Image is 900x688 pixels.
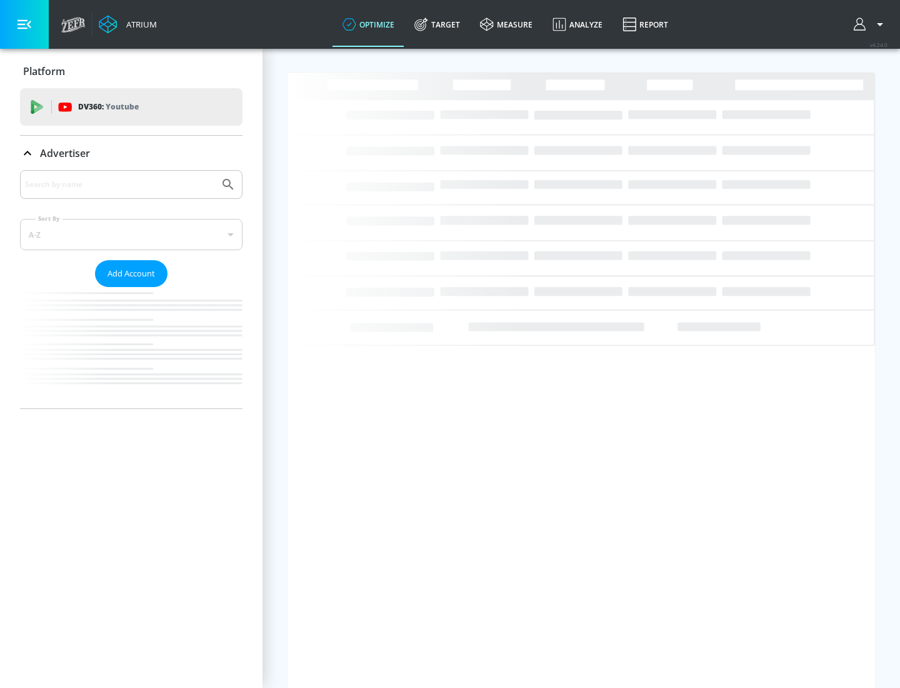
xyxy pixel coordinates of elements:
[20,54,242,89] div: Platform
[542,2,612,47] a: Analyze
[107,266,155,281] span: Add Account
[40,146,90,160] p: Advertiser
[20,88,242,126] div: DV360: Youtube
[332,2,404,47] a: optimize
[23,64,65,78] p: Platform
[106,100,139,113] p: Youtube
[20,170,242,408] div: Advertiser
[36,215,62,223] label: Sort By
[78,100,139,114] p: DV360:
[121,19,157,30] div: Atrium
[612,2,678,47] a: Report
[20,219,242,250] div: A-Z
[20,287,242,408] nav: list of Advertiser
[404,2,470,47] a: Target
[870,41,887,48] span: v 4.24.0
[25,176,214,193] input: Search by name
[95,260,167,287] button: Add Account
[99,15,157,34] a: Atrium
[470,2,542,47] a: measure
[20,136,242,171] div: Advertiser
